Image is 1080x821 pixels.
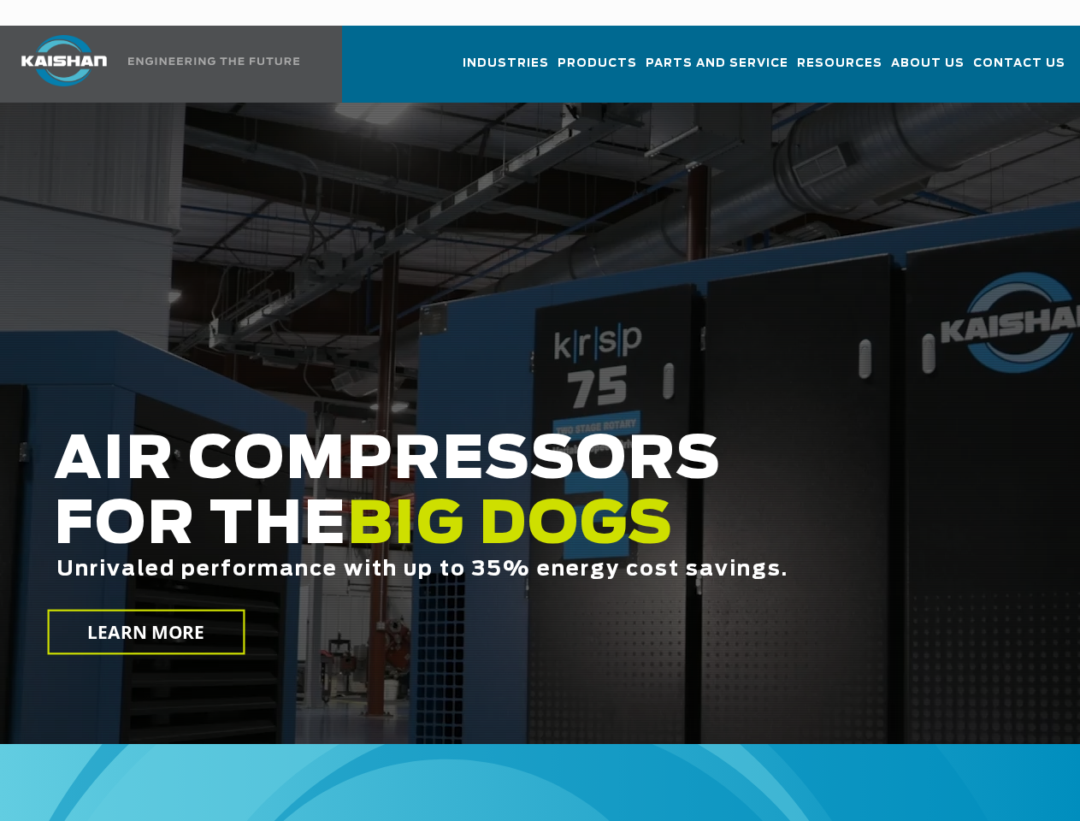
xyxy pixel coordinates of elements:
span: Products [558,54,637,74]
span: Industries [463,54,549,74]
a: LEARN MORE [47,610,245,655]
span: BIG DOGS [347,497,674,555]
span: Parts and Service [646,54,788,74]
span: LEARN MORE [87,620,205,645]
span: About Us [891,54,965,74]
a: Resources [797,41,882,99]
a: Contact Us [973,41,1065,99]
a: Industries [463,41,549,99]
img: Engineering the future [128,57,299,65]
span: Contact Us [973,54,1065,74]
h2: AIR COMPRESSORS FOR THE [54,428,861,635]
a: About Us [891,41,965,99]
span: Resources [797,54,882,74]
a: Products [558,41,637,99]
a: Parts and Service [646,41,788,99]
span: Unrivaled performance with up to 35% energy cost savings. [56,559,788,580]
